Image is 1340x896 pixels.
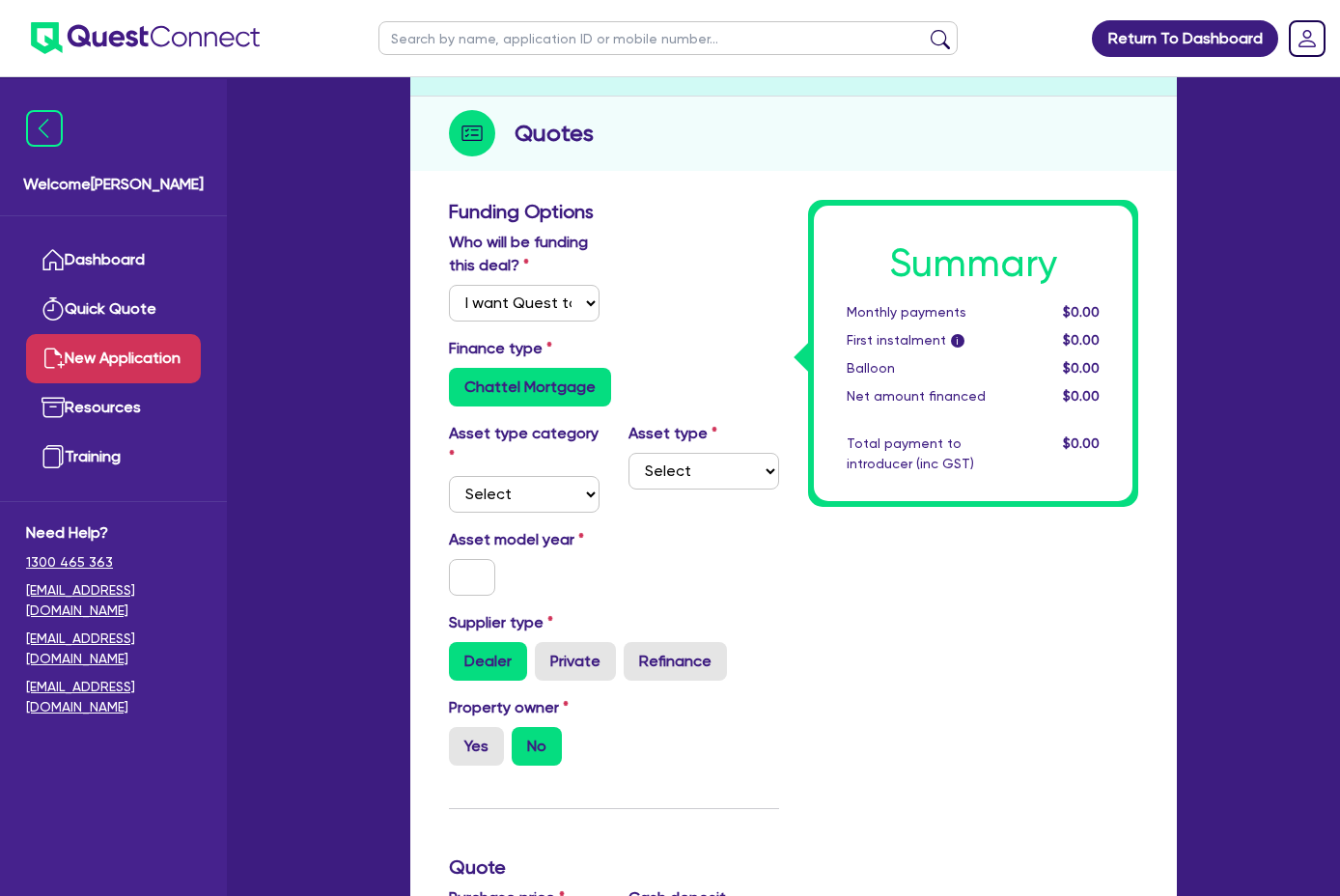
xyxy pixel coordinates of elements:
img: quest-connect-logo-blue [31,22,260,54]
input: Search by name, application ID or mobile number... [378,21,958,55]
h3: Funding Options [449,200,779,223]
label: Asset model year [434,528,614,551]
img: step-icon [449,110,495,156]
span: $0.00 [1063,435,1100,451]
a: Quick Quote [26,285,201,334]
div: Balloon [832,358,1020,378]
h2: Quotes [515,116,594,151]
div: Net amount financed [832,386,1020,406]
h3: Quote [449,855,779,879]
label: Property owner [449,696,569,719]
div: Total payment to introducer (inc GST) [832,434,1020,474]
a: Return To Dashboard [1092,20,1278,57]
span: Welcome [PERSON_NAME] [23,173,204,196]
span: $0.00 [1063,332,1100,348]
label: Asset type [628,422,717,445]
a: Resources [26,383,201,433]
span: $0.00 [1063,360,1100,376]
h1: Summary [847,240,1100,287]
div: Monthly payments [832,302,1020,322]
label: Refinance [624,642,727,681]
a: Dropdown toggle [1282,14,1332,64]
label: No [512,727,562,766]
span: Need Help? [26,521,201,545]
label: Yes [449,727,504,766]
label: Finance type [449,337,552,360]
label: Asset type category [449,422,600,468]
label: Who will be funding this deal? [449,231,600,277]
img: training [42,445,65,468]
a: New Application [26,334,201,383]
img: new-application [42,347,65,370]
tcxspan: Call 1300 465 363 via 3CX [26,554,113,570]
label: Dealer [449,642,527,681]
a: Training [26,433,201,482]
a: [EMAIL_ADDRESS][DOMAIN_NAME] [26,580,201,621]
img: quick-quote [42,297,65,321]
label: Chattel Mortgage [449,368,611,406]
a: Dashboard [26,236,201,285]
label: Private [535,642,616,681]
span: $0.00 [1063,388,1100,404]
span: $0.00 [1063,304,1100,320]
span: i [951,334,964,348]
img: icon-menu-close [26,110,63,147]
a: [EMAIL_ADDRESS][DOMAIN_NAME] [26,677,201,717]
div: First instalment [832,330,1020,350]
label: Supplier type [449,611,553,634]
img: resources [42,396,65,419]
a: [EMAIL_ADDRESS][DOMAIN_NAME] [26,629,201,669]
